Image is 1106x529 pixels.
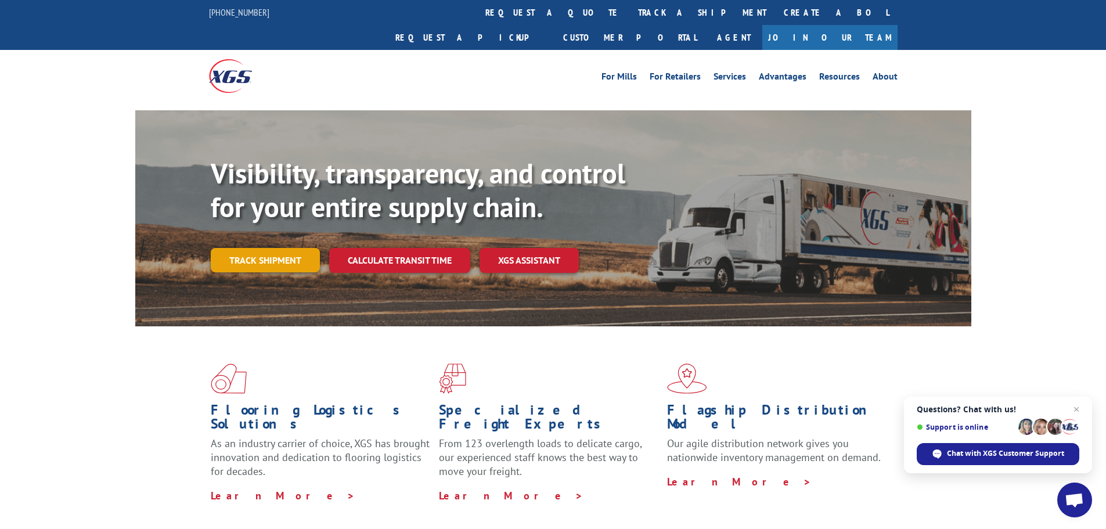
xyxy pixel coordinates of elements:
span: Close chat [1069,402,1083,416]
div: Open chat [1057,483,1092,517]
img: xgs-icon-total-supply-chain-intelligence-red [211,364,247,394]
span: Our agile distribution network gives you nationwide inventory management on demand. [667,437,881,464]
a: Services [714,72,746,85]
a: Learn More > [211,489,355,502]
a: Advantages [759,72,806,85]
a: Resources [819,72,860,85]
span: Chat with XGS Customer Support [947,448,1064,459]
a: About [873,72,898,85]
a: [PHONE_NUMBER] [209,6,269,18]
h1: Flooring Logistics Solutions [211,403,430,437]
img: xgs-icon-flagship-distribution-model-red [667,364,707,394]
img: xgs-icon-focused-on-flooring-red [439,364,466,394]
a: Learn More > [667,475,812,488]
a: Calculate transit time [329,248,470,273]
h1: Flagship Distribution Model [667,403,887,437]
a: For Mills [601,72,637,85]
b: Visibility, transparency, and control for your entire supply chain. [211,155,625,225]
a: For Retailers [650,72,701,85]
a: Join Our Team [762,25,898,50]
span: Questions? Chat with us! [917,405,1079,414]
span: Support is online [917,423,1014,431]
a: Customer Portal [554,25,705,50]
h1: Specialized Freight Experts [439,403,658,437]
span: As an industry carrier of choice, XGS has brought innovation and dedication to flooring logistics... [211,437,430,478]
div: Chat with XGS Customer Support [917,443,1079,465]
p: From 123 overlength loads to delicate cargo, our experienced staff knows the best way to move you... [439,437,658,488]
a: XGS ASSISTANT [480,248,579,273]
a: Agent [705,25,762,50]
a: Learn More > [439,489,583,502]
a: Request a pickup [387,25,554,50]
a: Track shipment [211,248,320,272]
